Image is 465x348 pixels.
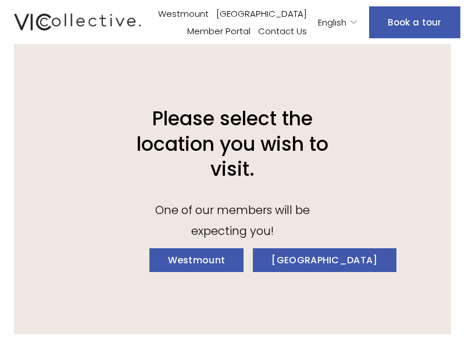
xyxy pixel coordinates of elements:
a: Westmount [158,5,209,22]
h2: Please select the location you wish to visit. [132,106,333,182]
span: English [318,14,346,30]
a: [GEOGRAPHIC_DATA] [216,5,307,22]
a: Book a tour [369,6,460,38]
a: Contact Us [258,22,307,39]
img: Vic Collective [14,11,141,33]
a: Westmount [149,248,244,272]
a: [GEOGRAPHIC_DATA] [253,248,396,272]
div: language picker [318,13,358,31]
p: One of our members will be expecting you! [132,200,333,241]
a: Member Portal [187,22,251,39]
